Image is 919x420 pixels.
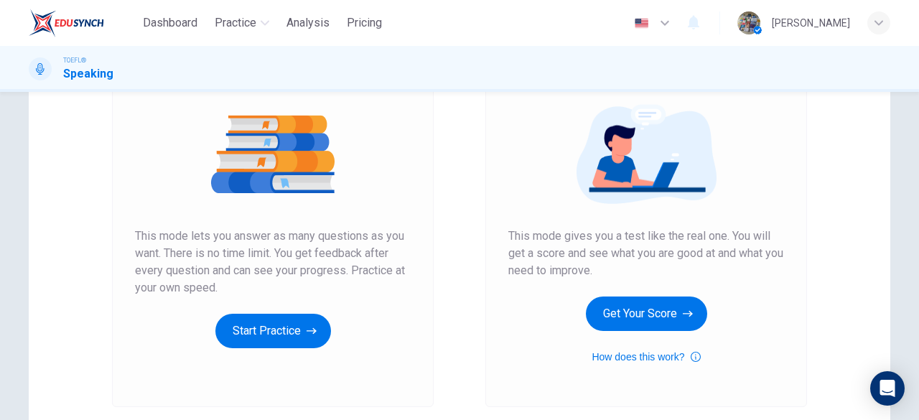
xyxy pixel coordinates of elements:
[63,55,86,65] span: TOEFL®
[29,9,137,37] a: EduSynch logo
[281,10,335,36] button: Analysis
[215,14,256,32] span: Practice
[586,297,707,331] button: Get Your Score
[341,10,388,36] button: Pricing
[347,14,382,32] span: Pricing
[137,10,203,36] button: Dashboard
[592,348,700,365] button: How does this work?
[633,18,650,29] img: en
[209,10,275,36] button: Practice
[63,65,113,83] h1: Speaking
[143,14,197,32] span: Dashboard
[870,371,905,406] div: Open Intercom Messenger
[135,228,411,297] span: This mode lets you answer as many questions as you want. There is no time limit. You get feedback...
[29,9,104,37] img: EduSynch logo
[737,11,760,34] img: Profile picture
[508,228,784,279] span: This mode gives you a test like the real one. You will get a score and see what you are good at a...
[215,314,331,348] button: Start Practice
[286,14,330,32] span: Analysis
[772,14,850,32] div: [PERSON_NAME]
